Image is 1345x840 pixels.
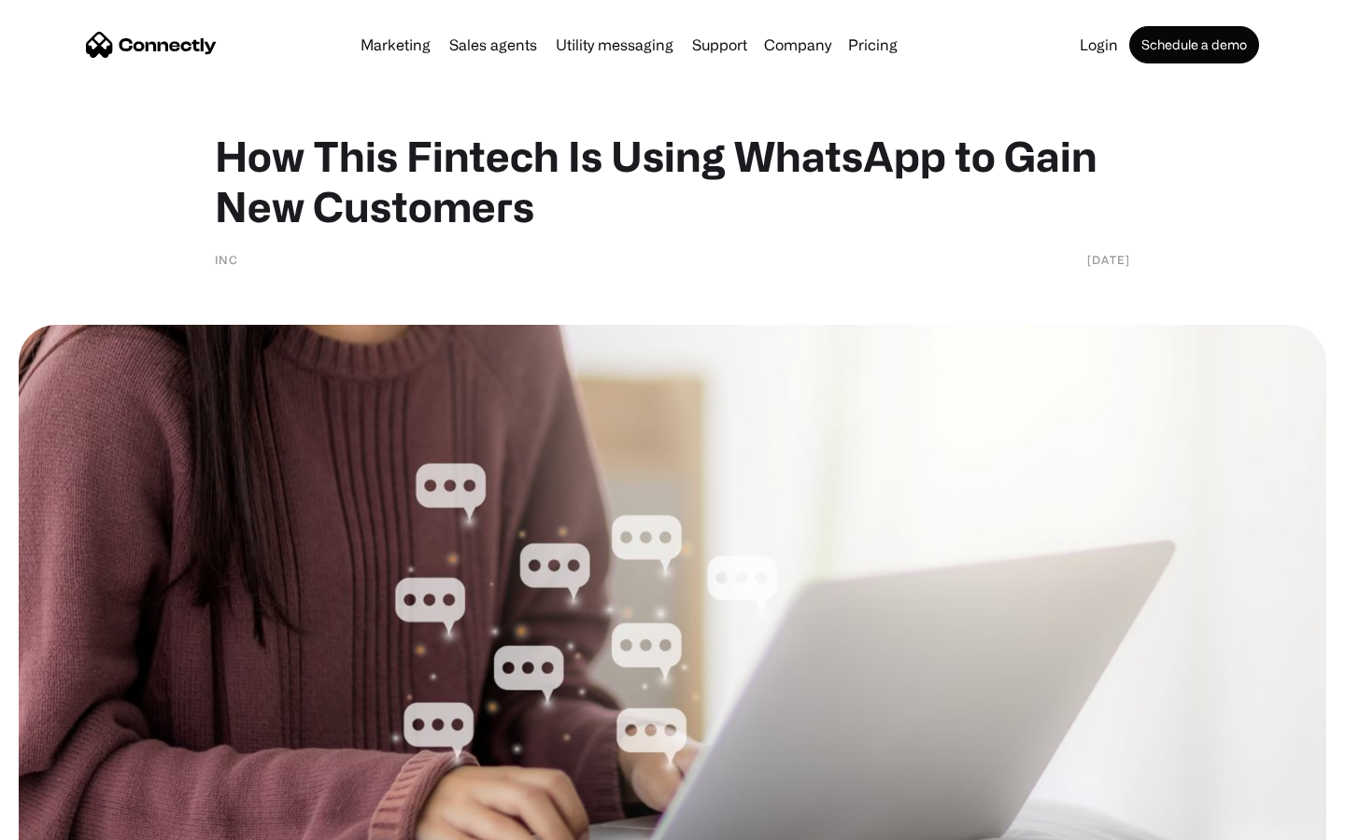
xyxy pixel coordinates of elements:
[1087,250,1130,269] div: [DATE]
[353,37,438,52] a: Marketing
[548,37,681,52] a: Utility messaging
[1129,26,1259,63] a: Schedule a demo
[1072,37,1126,52] a: Login
[215,131,1130,231] h1: How This Fintech Is Using WhatsApp to Gain New Customers
[442,37,545,52] a: Sales agents
[685,37,755,52] a: Support
[841,37,905,52] a: Pricing
[19,807,112,833] aside: Language selected: English
[37,807,112,833] ul: Language list
[215,250,238,269] div: INC
[764,32,831,58] div: Company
